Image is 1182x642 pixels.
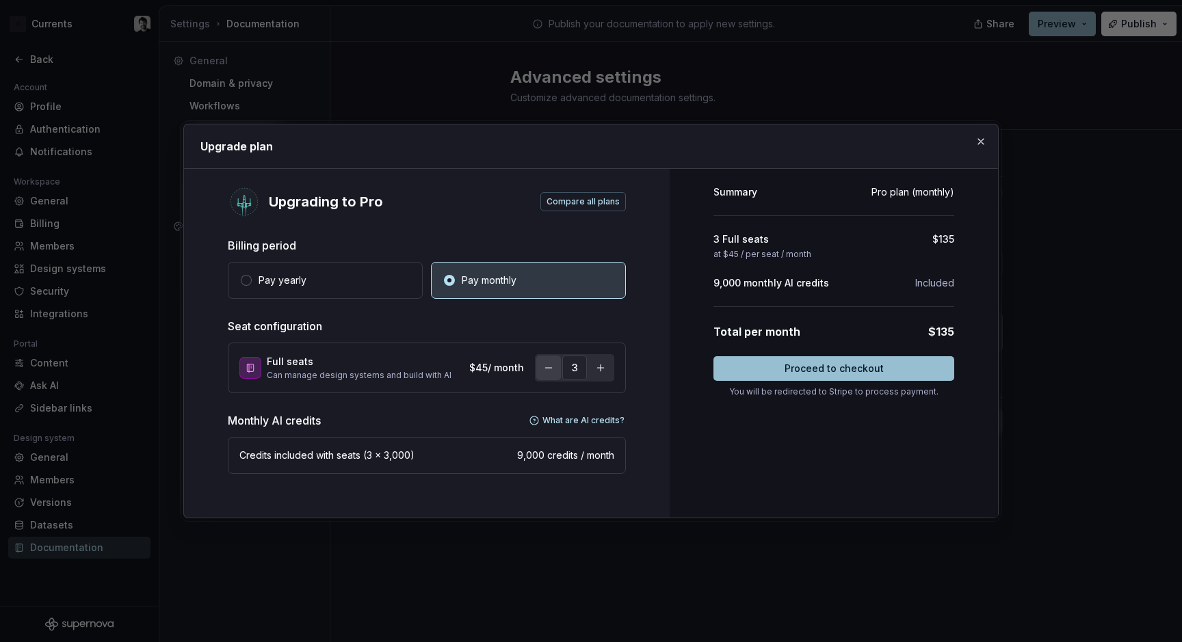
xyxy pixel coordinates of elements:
p: Seat configuration [228,318,626,334]
h2: Upgrade plan [200,138,982,155]
button: Pay monthly [431,262,626,299]
p: $45 / month [469,361,524,375]
p: Monthly AI credits [228,412,321,429]
p: Pro plan (monthly) [871,185,954,199]
p: Total per month [713,323,800,340]
span: Compare all plans [547,196,620,207]
p: 3 Full seats [713,232,769,246]
p: $135 [932,232,954,246]
button: Proceed to checkout [713,356,954,381]
p: Included [915,276,954,290]
p: What are AI credits? [542,415,625,426]
p: You will be redirected to Stripe to process payment. [713,386,954,397]
p: Pay yearly [259,273,306,287]
div: 3 [562,356,587,380]
span: Proceed to checkout [785,362,884,375]
p: $135 [928,323,954,340]
p: Can manage design systems and build with AI [267,370,464,381]
p: Summary [713,185,757,199]
button: Pay yearly [228,262,423,299]
p: at $45 / per seat / month [713,249,811,260]
p: Billing period [228,237,626,254]
p: Full seats [267,355,464,369]
button: Compare all plans [540,192,626,211]
p: Upgrading to Pro [269,192,383,211]
p: Credits included with seats (3 x 3,000) [239,449,415,462]
p: 9,000 credits / month [517,449,614,462]
p: 9,000 monthly AI credits [713,276,829,290]
p: Pay monthly [462,273,516,287]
